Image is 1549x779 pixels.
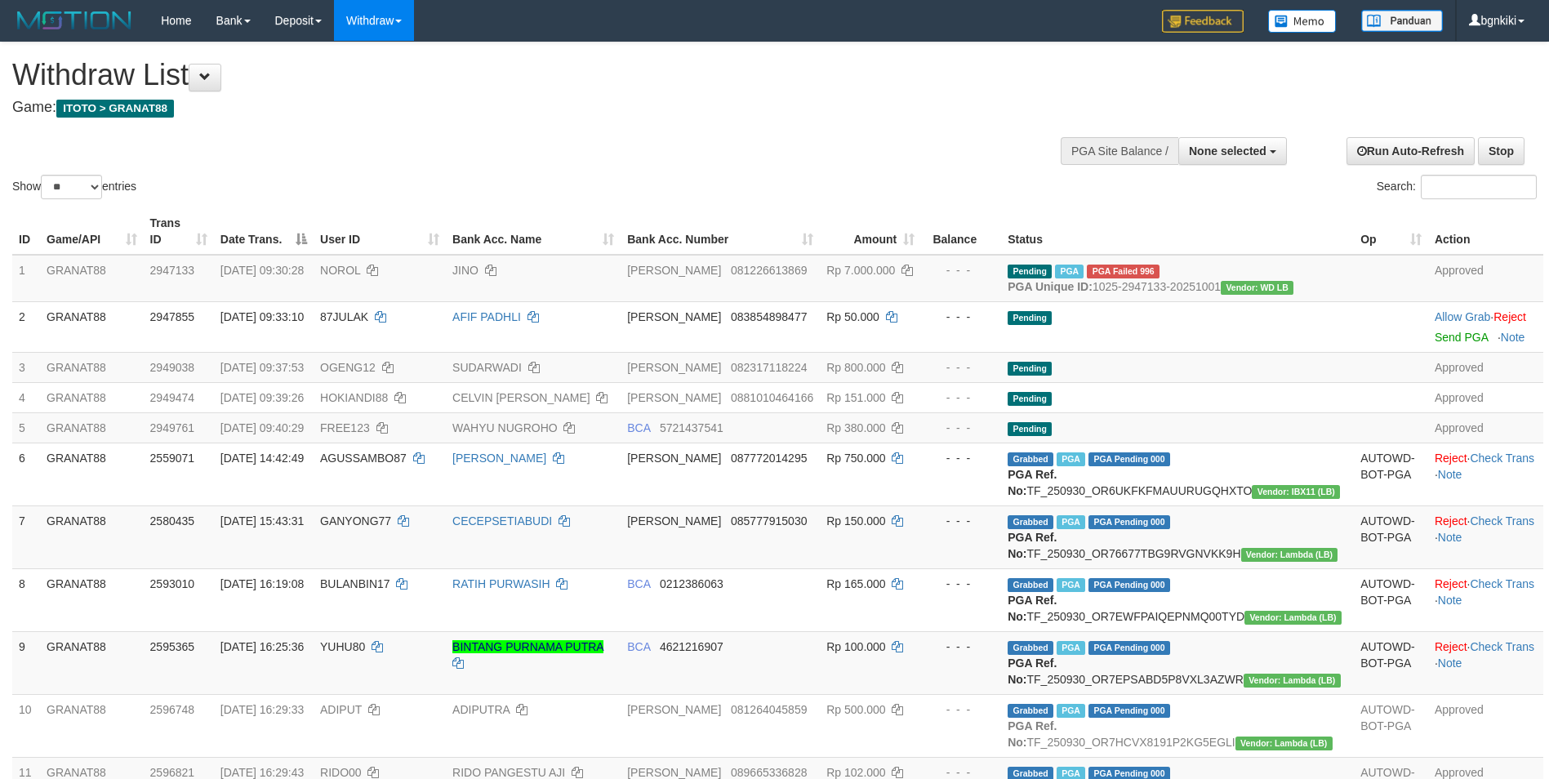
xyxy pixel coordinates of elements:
[1354,694,1428,757] td: AUTOWD-BOT-PGA
[928,262,995,278] div: - - -
[40,443,144,505] td: GRANAT88
[1087,265,1160,278] span: PGA Error
[1008,594,1057,623] b: PGA Ref. No:
[12,8,136,33] img: MOTION_logo.png
[220,421,304,434] span: [DATE] 09:40:29
[220,703,304,716] span: [DATE] 16:29:33
[1428,568,1543,631] td: · ·
[220,391,304,404] span: [DATE] 09:39:26
[320,264,360,277] span: NOROL
[1354,505,1428,568] td: AUTOWD-BOT-PGA
[1088,704,1170,718] span: PGA Pending
[1268,10,1337,33] img: Button%20Memo.svg
[1061,137,1178,165] div: PGA Site Balance /
[1001,208,1354,255] th: Status
[41,175,102,199] select: Showentries
[40,568,144,631] td: GRANAT88
[320,766,362,779] span: RIDO00
[1435,577,1467,590] a: Reject
[826,452,885,465] span: Rp 750.000
[627,361,721,374] span: [PERSON_NAME]
[1428,301,1543,352] td: ·
[1438,657,1462,670] a: Note
[220,766,304,779] span: [DATE] 16:29:43
[1008,452,1053,466] span: Grabbed
[1361,10,1443,32] img: panduan.png
[40,382,144,412] td: GRANAT88
[12,694,40,757] td: 10
[12,505,40,568] td: 7
[1001,694,1354,757] td: TF_250930_OR7HCVX8191P2KG5EGLI
[220,452,304,465] span: [DATE] 14:42:49
[1057,641,1085,655] span: Marked by bgndany
[1377,175,1537,199] label: Search:
[150,577,195,590] span: 2593010
[1470,514,1534,527] a: Check Trans
[150,640,195,653] span: 2595365
[1421,175,1537,199] input: Search:
[1008,265,1052,278] span: Pending
[320,310,368,323] span: 87JULAK
[452,452,546,465] a: [PERSON_NAME]
[731,391,813,404] span: Copy 0881010464166 to clipboard
[40,255,144,302] td: GRANAT88
[1478,137,1525,165] a: Stop
[1428,208,1543,255] th: Action
[627,452,721,465] span: [PERSON_NAME]
[1428,352,1543,382] td: Approved
[1008,362,1052,376] span: Pending
[12,175,136,199] label: Show entries
[1470,577,1534,590] a: Check Trans
[1354,631,1428,694] td: AUTOWD-BOT-PGA
[150,421,195,434] span: 2949761
[12,382,40,412] td: 4
[1008,719,1057,749] b: PGA Ref. No:
[12,100,1017,116] h4: Game:
[731,361,807,374] span: Copy 082317118224 to clipboard
[826,310,879,323] span: Rp 50.000
[452,264,478,277] a: JINO
[826,766,885,779] span: Rp 102.000
[1008,422,1052,436] span: Pending
[928,359,995,376] div: - - -
[12,301,40,352] td: 2
[1428,382,1543,412] td: Approved
[1088,578,1170,592] span: PGA Pending
[40,694,144,757] td: GRANAT88
[621,208,820,255] th: Bank Acc. Number: activate to sort column ascending
[1001,443,1354,505] td: TF_250930_OR6UKFKFMAUURUGQHXTO
[731,703,807,716] span: Copy 081264045859 to clipboard
[1189,145,1266,158] span: None selected
[40,352,144,382] td: GRANAT88
[627,766,721,779] span: [PERSON_NAME]
[1346,137,1475,165] a: Run Auto-Refresh
[1470,640,1534,653] a: Check Trans
[220,640,304,653] span: [DATE] 16:25:36
[1428,255,1543,302] td: Approved
[452,421,558,434] a: WAHYU NUGROHO
[12,208,40,255] th: ID
[928,576,995,592] div: - - -
[320,421,370,434] span: FREE123
[220,361,304,374] span: [DATE] 09:37:53
[731,766,807,779] span: Copy 089665336828 to clipboard
[928,450,995,466] div: - - -
[1438,531,1462,544] a: Note
[627,421,650,434] span: BCA
[150,310,195,323] span: 2947855
[1435,331,1488,344] a: Send PGA
[452,391,590,404] a: CELVIN [PERSON_NAME]
[731,264,807,277] span: Copy 081226613869 to clipboard
[1435,640,1467,653] a: Reject
[1001,631,1354,694] td: TF_250930_OR7EPSABD5P8VXL3AZWR
[1244,611,1342,625] span: Vendor URL: https://dashboard.q2checkout.com/secure
[150,766,195,779] span: 2596821
[820,208,921,255] th: Amount: activate to sort column ascending
[214,208,314,255] th: Date Trans.: activate to sort column descending
[928,389,995,406] div: - - -
[12,443,40,505] td: 6
[452,703,510,716] a: ADIPUTRA
[1057,452,1085,466] span: Marked by bgndedek
[1008,311,1052,325] span: Pending
[40,505,144,568] td: GRANAT88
